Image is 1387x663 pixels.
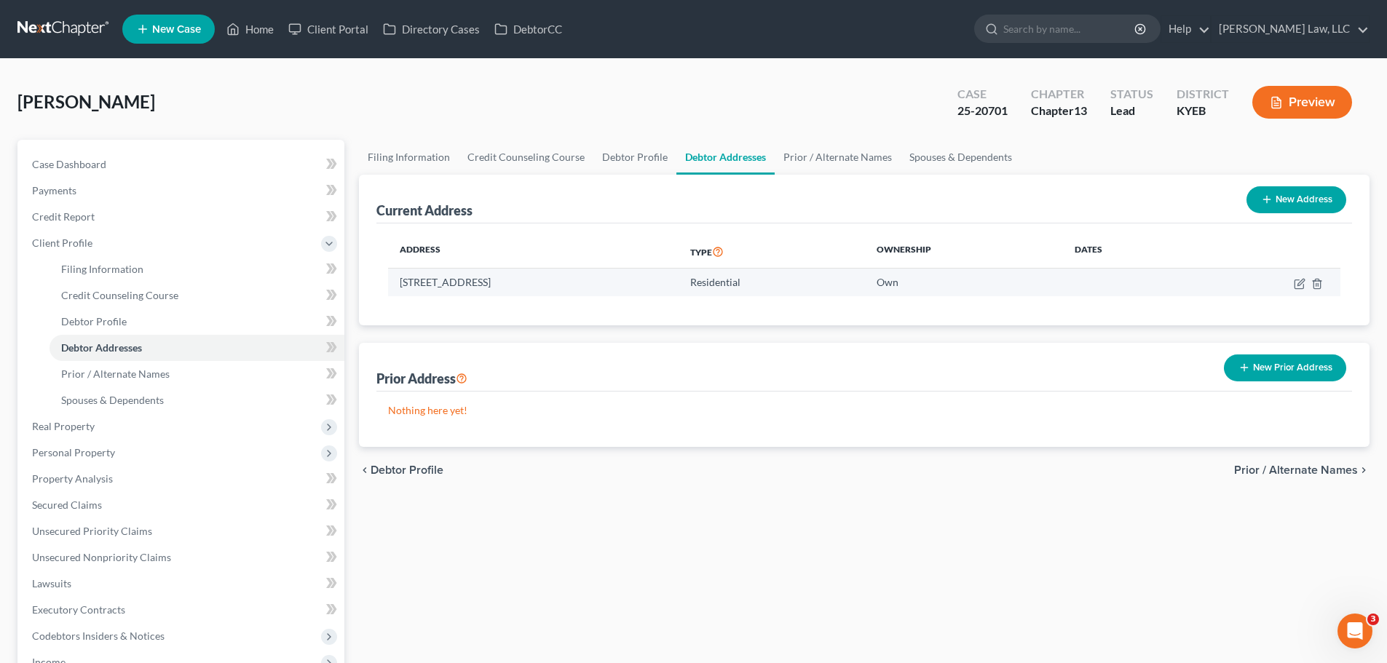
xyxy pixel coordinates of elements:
th: Dates [1063,235,1193,269]
a: Spouses & Dependents [50,387,344,413]
span: Prior / Alternate Names [61,368,170,380]
a: Credit Counseling Course [459,140,593,175]
span: 3 [1367,614,1379,625]
div: 25-20701 [957,103,1008,119]
a: Spouses & Dependents [901,140,1021,175]
div: District [1177,86,1229,103]
a: Home [219,16,281,42]
span: Unsecured Nonpriority Claims [32,551,171,563]
a: Filing Information [50,256,344,282]
div: Status [1110,86,1153,103]
span: Client Profile [32,237,92,249]
span: Personal Property [32,446,115,458]
a: Filing Information [359,140,459,175]
td: [STREET_ADDRESS] [388,269,679,296]
span: [PERSON_NAME] [17,91,155,112]
a: Help [1161,16,1210,42]
div: Chapter [1031,86,1087,103]
div: Lead [1110,103,1153,119]
p: Nothing here yet! [388,403,1340,418]
button: New Prior Address [1224,354,1346,381]
span: Codebtors Insiders & Notices [32,630,165,642]
a: Payments [20,178,344,204]
span: Credit Counseling Course [61,289,178,301]
span: Unsecured Priority Claims [32,525,152,537]
th: Address [388,235,679,269]
a: Lawsuits [20,571,344,597]
a: Unsecured Nonpriority Claims [20,544,344,571]
a: Credit Counseling Course [50,282,344,309]
span: Prior / Alternate Names [1234,464,1358,476]
a: Prior / Alternate Names [775,140,901,175]
span: Payments [32,184,76,196]
a: Secured Claims [20,492,344,518]
a: DebtorCC [487,16,569,42]
a: Debtor Addresses [50,335,344,361]
button: Preview [1252,86,1352,119]
a: Directory Cases [376,16,487,42]
span: Debtor Profile [371,464,443,476]
span: Executory Contracts [32,603,125,616]
span: Lawsuits [32,577,71,589]
span: Secured Claims [32,499,102,511]
span: New Case [152,24,201,35]
div: Prior Address [376,370,467,387]
a: [PERSON_NAME] Law, LLC [1212,16,1369,42]
a: Debtor Profile [50,309,344,335]
span: Debtor Profile [61,315,127,327]
span: 13 [1074,103,1087,117]
a: Property Analysis [20,466,344,492]
a: Client Portal [281,16,376,42]
th: Ownership [865,235,1063,269]
span: Property Analysis [32,472,113,485]
input: Search by name... [1003,15,1137,42]
span: Spouses & Dependents [61,394,164,406]
div: KYEB [1177,103,1229,119]
i: chevron_left [359,464,371,476]
button: New Address [1246,186,1346,213]
iframe: Intercom live chat [1337,614,1372,648]
span: Debtor Addresses [61,341,142,354]
a: Unsecured Priority Claims [20,518,344,544]
th: Type [679,235,865,269]
td: Own [865,269,1063,296]
i: chevron_right [1358,464,1370,476]
div: Chapter [1031,103,1087,119]
a: Case Dashboard [20,151,344,178]
button: Prior / Alternate Names chevron_right [1234,464,1370,476]
span: Case Dashboard [32,158,106,170]
a: Executory Contracts [20,597,344,623]
a: Prior / Alternate Names [50,361,344,387]
a: Debtor Profile [593,140,676,175]
button: chevron_left Debtor Profile [359,464,443,476]
a: Debtor Addresses [676,140,775,175]
span: Real Property [32,420,95,432]
span: Credit Report [32,210,95,223]
span: Filing Information [61,263,143,275]
div: Current Address [376,202,473,219]
a: Credit Report [20,204,344,230]
td: Residential [679,269,865,296]
div: Case [957,86,1008,103]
